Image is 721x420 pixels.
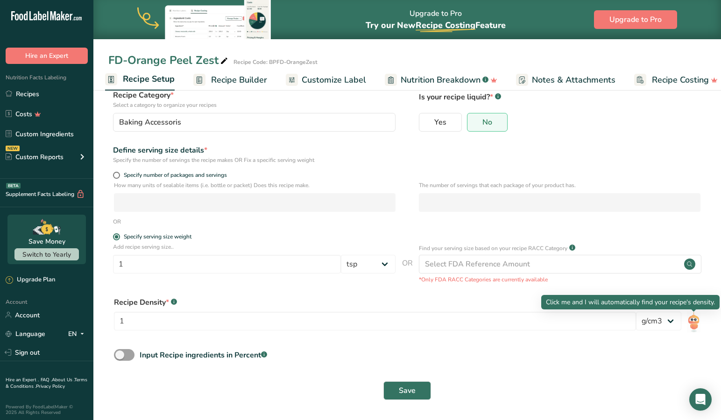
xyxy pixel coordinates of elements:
a: Hire an Expert . [6,377,39,383]
span: Recipe Costing [416,20,475,31]
div: Recipe Density [114,297,700,308]
a: Terms & Conditions . [6,377,87,390]
div: Upgrade to Pro [366,0,506,39]
div: Input Recipe ingredients in Percent [140,350,267,361]
span: Upgrade to Pro [609,14,662,25]
div: FD-Orange Peel Zest [108,52,230,69]
div: OR [113,217,121,226]
a: Language [6,326,45,342]
a: Notes & Attachments [516,70,615,91]
button: Upgrade to Pro [594,10,677,29]
div: Powered By FoodLabelMaker © 2025 All Rights Reserved [6,404,88,415]
span: Recipe Setup [123,73,175,85]
button: Switch to Yearly [14,248,79,260]
label: Recipe Category [113,90,396,109]
div: Custom Reports [6,152,64,162]
p: *Only FDA RACC Categories are currently available [419,275,701,284]
div: Specify serving size weight [124,233,191,240]
span: Yes [434,118,446,127]
div: Define serving size details [113,145,396,156]
a: Nutrition Breakdown [385,70,497,91]
div: BETA [6,183,21,189]
span: Recipe Costing [652,74,709,86]
span: Notes & Attachments [532,74,615,86]
div: NEW [6,146,20,151]
a: About Us . [52,377,74,383]
a: FAQ . [41,377,52,383]
div: Open Intercom Messenger [689,388,712,411]
div: Select FDA Reference Amount [425,259,530,270]
span: Switch to Yearly [22,250,71,259]
p: The number of servings that each package of your product has. [419,181,700,189]
img: RIA AI Bot [687,312,700,333]
a: Recipe Costing [634,70,718,91]
div: Upgrade Plan [6,275,55,285]
span: OR [402,258,413,284]
button: Baking Accessoris [113,113,396,132]
p: Select a category to organize your recipes [113,101,396,109]
button: Save [383,381,431,400]
span: Customize Label [302,74,366,86]
div: Save Money [28,237,65,246]
a: Customize Label [286,70,366,91]
p: How many units of sealable items (i.e. bottle or packet) Does this recipe make. [114,181,396,189]
span: Try our New Feature [366,20,506,31]
span: Nutrition Breakdown [401,74,481,86]
a: Privacy Policy [36,383,65,390]
div: Recipe Code: BPFD-OrangeZest [233,58,318,66]
input: Type your serving size here [113,255,341,273]
span: Save [399,385,416,396]
span: Baking Accessoris [119,117,181,128]
a: Recipe Setup [105,69,175,91]
input: Type your density here [114,312,636,330]
a: Recipe Builder [193,70,267,91]
span: No [482,118,492,127]
p: Find your serving size based on your recipe RACC Category [419,244,567,252]
div: Specify the number of servings the recipe makes OR Fix a specific serving weight [113,156,396,164]
button: Hire an Expert [6,48,88,64]
span: Specify number of packages and servings [120,172,227,179]
p: Click me and I will automatically find your recipe's density. [546,297,715,307]
span: Recipe Builder [211,74,267,86]
p: Add recipe serving size.. [113,243,396,251]
p: Is your recipe liquid? [419,90,701,103]
div: EN [68,328,88,339]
